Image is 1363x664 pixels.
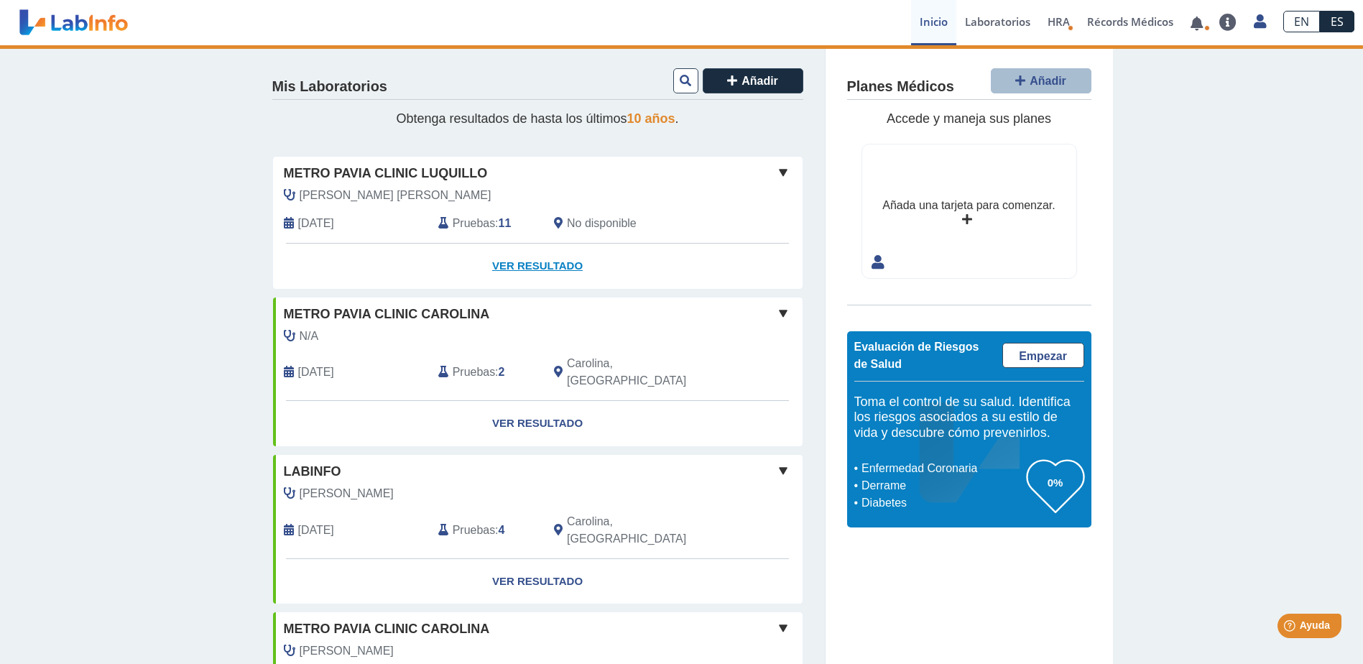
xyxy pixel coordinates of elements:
span: Accede y maneja sus planes [887,111,1051,126]
h5: Toma el control de su salud. Identifica los riesgos asociados a su estilo de vida y descubre cómo... [854,395,1084,441]
li: Enfermedad Coronaria [858,460,1027,477]
b: 4 [499,524,505,536]
span: Rosa Cruz Fernandez, Lisbeth [300,187,491,204]
a: Ver Resultado [273,559,803,604]
span: N/A [300,328,319,345]
span: Carolina, PR [567,355,726,389]
h3: 0% [1027,474,1084,492]
span: Añadir [741,75,778,87]
span: Metro Pavia Clinic Carolina [284,305,490,324]
span: Carolina, PR [567,513,726,548]
li: Derrame [858,477,1027,494]
span: 2025-09-23 [298,215,334,232]
iframe: Help widget launcher [1235,608,1347,648]
b: 2 [499,366,505,378]
button: Añadir [703,68,803,93]
span: HRA [1048,14,1070,29]
span: Añadir [1030,75,1066,87]
span: 10 años [627,111,675,126]
button: Añadir [991,68,1091,93]
a: Ver Resultado [273,401,803,446]
div: Añada una tarjeta para comenzar. [882,197,1055,214]
a: ES [1320,11,1354,32]
div: : [428,215,543,232]
span: Pruebas [453,215,495,232]
span: Empezar [1019,350,1067,362]
b: 11 [499,217,512,229]
span: Pruebas [453,364,495,381]
span: Pruebas [453,522,495,539]
span: Evaluación de Riesgos de Salud [854,341,979,370]
span: No disponible [567,215,637,232]
span: Obtenga resultados de hasta los últimos . [396,111,678,126]
span: Metro Pavia Clinic Luquillo [284,164,488,183]
a: Ver Resultado [273,244,803,289]
li: Diabetes [858,494,1027,512]
div: : [428,513,543,548]
a: EN [1283,11,1320,32]
span: 2021-06-29 [298,522,334,539]
span: labinfo [284,462,341,481]
span: Almonte, Cesar [300,485,394,502]
div: : [428,355,543,389]
h4: Mis Laboratorios [272,78,387,96]
a: Empezar [1002,343,1084,368]
span: Metro Pavia Clinic Carolina [284,619,490,639]
span: 2024-01-20 [298,364,334,381]
h4: Planes Médicos [847,78,954,96]
span: Almonte, Cesar [300,642,394,660]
